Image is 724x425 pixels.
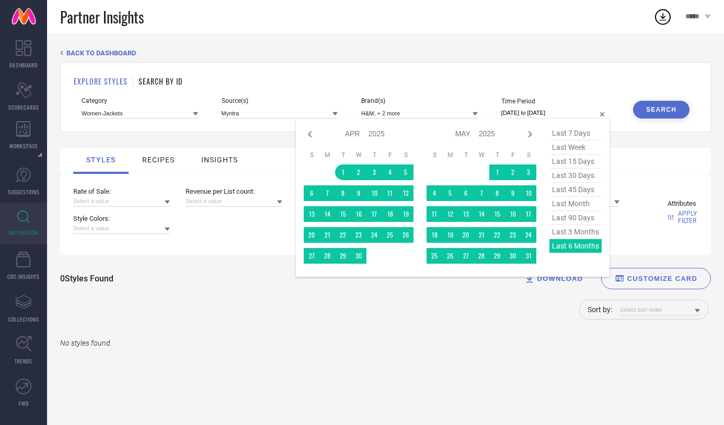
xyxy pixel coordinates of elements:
[511,268,596,289] button: DOWNLOAD
[319,248,335,264] td: Mon Apr 28 2025
[489,151,505,159] th: Thursday
[549,155,602,169] span: last 15 days
[549,197,602,211] span: last month
[382,151,398,159] th: Friday
[474,227,489,243] td: Wed May 21 2025
[501,98,610,105] span: Time Period
[9,142,38,150] span: WORKSPACE
[60,339,112,347] span: No styles found.
[549,183,602,197] span: last 45 days
[620,304,700,315] input: Select sort order
[458,206,474,222] td: Tue May 13 2025
[537,275,583,282] span: DOWNLOAD
[351,164,366,180] td: Wed Apr 02 2025
[653,7,672,26] div: Open download list
[8,188,40,196] span: SUGGESTIONS
[474,206,489,222] td: Wed May 14 2025
[601,268,711,289] button: CUSTOMIZE CARD
[427,206,442,222] td: Sun May 11 2025
[489,185,505,201] td: Thu May 08 2025
[366,206,382,222] td: Thu Apr 17 2025
[678,210,711,225] span: APPLY FILTER
[60,49,711,57] div: Back TO Dashboard
[474,248,489,264] td: Wed May 28 2025
[382,227,398,243] td: Fri Apr 25 2025
[319,185,335,201] td: Mon Apr 07 2025
[304,227,319,243] td: Sun Apr 20 2025
[521,151,536,159] th: Saturday
[633,101,689,119] button: Search
[15,357,32,365] span: TRENDS
[366,151,382,159] th: Thursday
[549,211,602,225] span: last 90 days
[549,225,602,239] span: last 3 months
[60,6,144,28] span: Partner Insights
[319,151,335,159] th: Monday
[489,248,505,264] td: Thu May 29 2025
[60,274,113,284] span: 0 Styles Found
[73,187,170,195] span: Rate of Sale :
[335,248,351,264] td: Tue Apr 29 2025
[489,164,505,180] td: Thu May 01 2025
[361,97,478,104] span: Brand(s)
[9,61,38,69] span: DASHBOARD
[304,185,319,201] td: Sun Apr 06 2025
[73,223,170,234] input: Select a value
[505,151,521,159] th: Friday
[335,185,351,201] td: Tue Apr 08 2025
[474,185,489,201] td: Wed May 07 2025
[382,164,398,180] td: Fri Apr 04 2025
[201,156,238,164] div: insights
[366,227,382,243] td: Thu Apr 24 2025
[549,126,602,140] span: last 7 days
[524,128,536,140] div: Next month
[505,248,521,264] td: Fri May 30 2025
[549,140,602,155] span: last week
[505,206,521,222] td: Fri May 16 2025
[427,151,442,159] th: Sunday
[489,227,505,243] td: Thu May 22 2025
[66,49,136,57] span: BACK TO DASHBOARD
[458,248,474,264] td: Tue May 27 2025
[73,196,170,207] input: Select a value
[458,151,474,159] th: Tuesday
[521,248,536,264] td: Sat May 31 2025
[142,156,175,164] div: recipes
[627,275,697,282] span: CUSTOMIZE CARD
[351,248,366,264] td: Wed Apr 30 2025
[8,103,39,111] span: SCORECARDS
[501,108,610,119] input: Select time period
[474,151,489,159] th: Wednesday
[9,229,38,237] span: INSPIRATION
[521,206,536,222] td: Sat May 17 2025
[74,76,128,87] h1: EXPLORE STYLES
[351,206,366,222] td: Wed Apr 16 2025
[7,273,40,280] span: CDC INSIGHTS
[8,315,39,323] span: COLLECTIONS
[427,248,442,264] td: Sun May 25 2025
[427,185,442,201] td: Sun May 04 2025
[304,206,319,222] td: Sun Apr 13 2025
[86,156,116,164] div: styles
[19,399,29,407] span: FWD
[521,164,536,180] td: Sat May 03 2025
[505,185,521,201] td: Fri May 09 2025
[442,151,458,159] th: Monday
[319,206,335,222] td: Mon Apr 14 2025
[521,185,536,201] td: Sat May 10 2025
[366,164,382,180] td: Thu Apr 03 2025
[398,227,413,243] td: Sat Apr 26 2025
[304,128,316,140] div: Previous month
[335,164,351,180] td: Tue Apr 01 2025
[427,227,442,243] td: Sun May 18 2025
[335,206,351,222] td: Tue Apr 15 2025
[521,227,536,243] td: Sat May 24 2025
[351,227,366,243] td: Wed Apr 23 2025
[668,199,711,207] span: Attributes
[335,227,351,243] td: Tue Apr 22 2025
[398,151,413,159] th: Saturday
[139,76,182,87] h1: SEARCH BY ID
[458,227,474,243] td: Tue May 20 2025
[82,97,198,104] span: Category
[442,248,458,264] td: Mon May 26 2025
